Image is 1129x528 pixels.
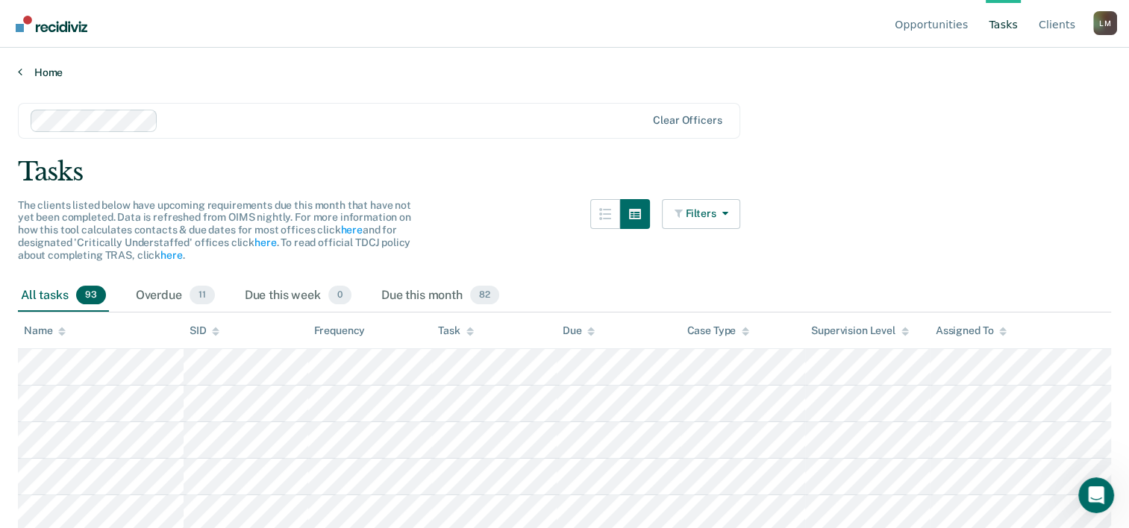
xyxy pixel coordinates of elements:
div: All tasks93 [18,280,109,312]
div: Due this month82 [378,280,502,312]
span: 93 [76,286,106,305]
span: The clients listed below have upcoming requirements due this month that have not yet been complet... [18,199,411,261]
span: 0 [328,286,351,305]
div: Case Type [687,324,749,337]
span: 82 [470,286,499,305]
iframe: Intercom live chat [1078,477,1114,513]
div: SID [190,324,220,337]
div: Frequency [314,324,366,337]
a: Home [18,66,1111,79]
a: here [254,236,276,248]
img: Recidiviz [16,16,87,32]
div: Tasks [18,157,1111,187]
button: Profile dropdown button [1093,11,1117,35]
a: here [160,249,182,261]
div: Task [438,324,473,337]
div: Clear officers [653,114,722,127]
a: here [340,224,362,236]
div: L M [1093,11,1117,35]
button: Filters [662,199,741,229]
div: Due this week0 [242,280,354,312]
div: Assigned To [936,324,1007,337]
div: Supervision Level [811,324,909,337]
div: Overdue11 [133,280,218,312]
div: Name [24,324,66,337]
div: Due [563,324,595,337]
span: 11 [190,286,215,305]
